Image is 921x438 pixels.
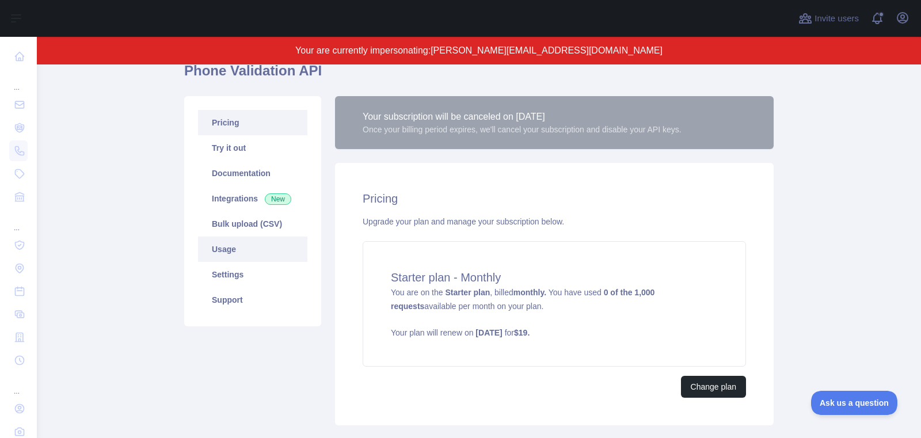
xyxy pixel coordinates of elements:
[811,391,898,415] iframe: Toggle Customer Support
[681,376,746,398] button: Change plan
[198,135,307,161] a: Try it out
[9,69,28,92] div: ...
[265,193,291,205] span: New
[431,45,663,55] span: [PERSON_NAME][EMAIL_ADDRESS][DOMAIN_NAME]
[198,110,307,135] a: Pricing
[198,237,307,262] a: Usage
[514,328,530,337] strong: $ 19 .
[363,124,682,135] div: Once your billing period expires, we'll cancel your subscription and disable your API keys.
[796,9,861,28] button: Invite users
[391,288,718,338] span: You are on the , billed You have used available per month on your plan.
[198,161,307,186] a: Documentation
[363,110,682,124] div: Your subscription will be canceled on [DATE]
[295,45,431,55] span: Your are currently impersonating:
[9,373,28,396] div: ...
[445,288,490,297] strong: Starter plan
[391,269,718,285] h4: Starter plan - Monthly
[391,327,718,338] p: Your plan will renew on for
[184,62,774,89] h1: Phone Validation API
[198,186,307,211] a: Integrations New
[475,328,502,337] strong: [DATE]
[198,262,307,287] a: Settings
[363,191,746,207] h2: Pricing
[815,12,859,25] span: Invite users
[9,210,28,233] div: ...
[198,211,307,237] a: Bulk upload (CSV)
[513,288,546,297] strong: monthly.
[198,287,307,313] a: Support
[363,216,746,227] div: Upgrade your plan and manage your subscription below.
